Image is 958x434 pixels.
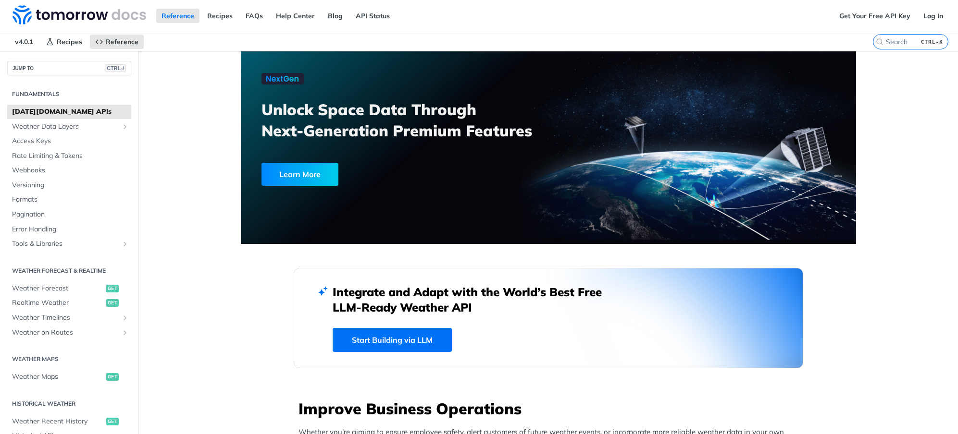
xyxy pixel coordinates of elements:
a: Blog [323,9,348,23]
h3: Improve Business Operations [299,398,803,419]
h2: Weather Maps [7,355,131,363]
h2: Weather Forecast & realtime [7,266,131,275]
h2: Historical Weather [7,399,131,408]
a: Access Keys [7,134,131,148]
span: Error Handling [12,225,129,234]
a: Help Center [271,9,320,23]
span: get [106,285,119,292]
button: Show subpages for Weather on Routes [121,329,129,337]
h3: Unlock Space Data Through Next-Generation Premium Features [261,99,559,141]
span: [DATE][DOMAIN_NAME] APIs [12,107,129,117]
a: Recipes [202,9,238,23]
span: Realtime Weather [12,298,104,308]
a: Weather Forecastget [7,281,131,296]
span: Access Keys [12,136,129,146]
button: Show subpages for Tools & Libraries [121,240,129,248]
a: Get Your Free API Key [834,9,916,23]
span: get [106,373,119,381]
button: Show subpages for Weather Data Layers [121,123,129,131]
a: Learn More [261,163,499,186]
span: Weather Data Layers [12,122,119,132]
img: Tomorrow.io Weather API Docs [12,5,146,24]
a: Reference [156,9,199,23]
a: Formats [7,193,131,207]
span: v4.0.1 [10,35,38,49]
a: Weather Mapsget [7,370,131,384]
span: Formats [12,195,129,205]
svg: Search [876,38,883,46]
span: Weather Forecast [12,284,104,293]
span: Reference [106,37,138,46]
h2: Fundamentals [7,90,131,98]
span: Weather Timelines [12,313,119,323]
a: Weather TimelinesShow subpages for Weather Timelines [7,311,131,325]
span: get [106,299,119,307]
a: [DATE][DOMAIN_NAME] APIs [7,105,131,119]
span: CTRL-/ [105,64,126,72]
a: Error Handling [7,222,131,237]
a: Weather Recent Historyget [7,414,131,429]
span: Webhooks [12,166,129,175]
a: API Status [350,9,395,23]
a: Pagination [7,207,131,222]
span: Tools & Libraries [12,239,119,249]
button: Show subpages for Weather Timelines [121,314,129,322]
span: Rate Limiting & Tokens [12,151,129,161]
h2: Integrate and Adapt with the World’s Best Free LLM-Ready Weather API [333,284,616,315]
span: Weather on Routes [12,328,119,338]
span: get [106,418,119,425]
button: JUMP TOCTRL-/ [7,61,131,75]
a: Webhooks [7,163,131,178]
a: FAQs [240,9,268,23]
span: Weather Recent History [12,417,104,426]
img: NextGen [261,73,304,84]
a: Weather Data LayersShow subpages for Weather Data Layers [7,120,131,134]
a: Tools & LibrariesShow subpages for Tools & Libraries [7,237,131,251]
span: Pagination [12,210,129,219]
span: Versioning [12,181,129,190]
a: Start Building via LLM [333,328,452,352]
kbd: CTRL-K [919,37,946,47]
a: Rate Limiting & Tokens [7,149,131,163]
a: Log In [918,9,948,23]
span: Recipes [57,37,82,46]
a: Realtime Weatherget [7,296,131,310]
a: Reference [90,35,144,49]
span: Weather Maps [12,372,104,382]
a: Recipes [41,35,87,49]
a: Weather on RoutesShow subpages for Weather on Routes [7,325,131,340]
div: Learn More [261,163,338,186]
a: Versioning [7,178,131,193]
